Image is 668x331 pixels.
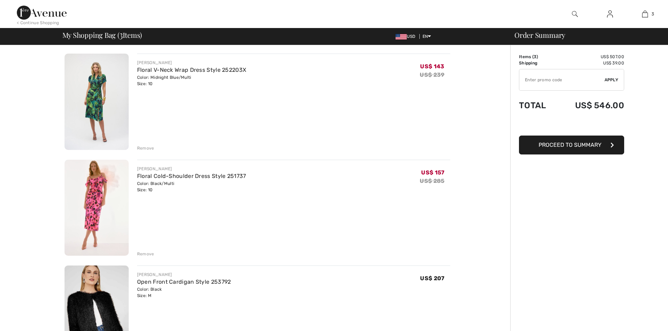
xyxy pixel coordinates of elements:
div: Order Summary [506,32,664,39]
td: Shipping [519,60,556,66]
img: US Dollar [396,34,407,40]
div: [PERSON_NAME] [137,60,246,66]
span: Apply [605,77,619,83]
div: [PERSON_NAME] [137,166,246,172]
div: Color: Black Size: M [137,286,231,299]
span: USD [396,34,418,39]
span: US$ 143 [420,63,444,70]
img: My Bag [642,10,648,18]
div: Remove [137,251,154,257]
span: US$ 157 [421,169,444,176]
a: Floral Cold-Shoulder Dress Style 251737 [137,173,246,179]
div: Remove [137,145,154,151]
a: Open Front Cardigan Style 253792 [137,278,231,285]
td: Items ( ) [519,54,556,60]
td: US$ 546.00 [556,94,624,117]
td: US$ 507.00 [556,54,624,60]
button: Proceed to Summary [519,136,624,154]
img: Floral Cold-Shoulder Dress Style 251737 [65,160,129,256]
s: US$ 285 [420,178,444,184]
span: Proceed to Summary [539,142,601,148]
div: < Continue Shopping [17,20,59,26]
span: 3 [120,30,123,39]
span: 3 [534,54,537,59]
img: My Info [607,10,613,18]
span: 3 [652,11,654,17]
img: Floral V-Neck Wrap Dress Style 252203X [65,54,129,150]
td: US$ 39.00 [556,60,624,66]
span: My Shopping Bag ( Items) [62,32,142,39]
a: Sign In [601,10,619,19]
input: Promo code [519,69,605,90]
img: 1ère Avenue [17,6,67,20]
a: Floral V-Neck Wrap Dress Style 252203X [137,67,246,73]
a: 3 [628,10,662,18]
span: US$ 207 [420,275,444,282]
div: [PERSON_NAME] [137,271,231,278]
s: US$ 239 [420,71,444,78]
td: Total [519,94,556,117]
img: search the website [572,10,578,18]
div: Color: Black/Multi Size: 10 [137,180,246,193]
span: EN [423,34,431,39]
div: Color: Midnight Blue/Multi Size: 10 [137,74,246,87]
iframe: PayPal [519,117,624,133]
